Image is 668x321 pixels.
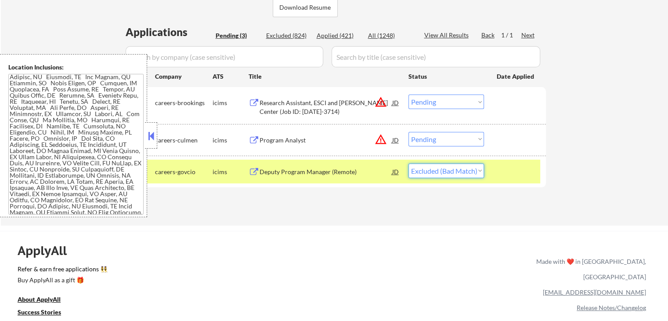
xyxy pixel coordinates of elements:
[391,132,400,148] div: JD
[18,308,61,316] u: Success Stories
[8,63,144,72] div: Location Inclusions:
[155,168,213,176] div: careers-govcio
[368,31,412,40] div: All (1248)
[543,288,646,296] a: [EMAIL_ADDRESS][DOMAIN_NAME]
[391,164,400,179] div: JD
[18,275,105,286] a: Buy ApplyAll as a gift 🎁
[260,136,392,145] div: Program Analyst
[375,133,387,146] button: warning_amber
[501,31,521,40] div: 1 / 1
[213,72,249,81] div: ATS
[213,98,249,107] div: icims
[481,31,495,40] div: Back
[126,46,323,67] input: Search by company (case sensitive)
[577,304,646,311] a: Release Notes/Changelog
[260,98,392,116] div: Research Assistant, ESCI and [PERSON_NAME] Center (Job ID: [DATE]-3714)
[213,136,249,145] div: icims
[497,72,535,81] div: Date Applied
[317,31,361,40] div: Applied (421)
[155,136,213,145] div: careers-culmen
[260,168,392,176] div: Deputy Program Manager (Remote)
[424,31,471,40] div: View All Results
[332,46,540,67] input: Search by title (case sensitive)
[126,27,213,37] div: Applications
[391,95,400,110] div: JD
[375,96,387,108] button: warning_amber
[408,68,484,84] div: Status
[18,295,61,303] u: About ApplyAll
[18,307,73,318] a: Success Stories
[249,72,400,81] div: Title
[216,31,260,40] div: Pending (3)
[155,72,213,81] div: Company
[521,31,535,40] div: Next
[533,254,646,285] div: Made with ❤️ in [GEOGRAPHIC_DATA], [GEOGRAPHIC_DATA]
[155,98,213,107] div: careers-brookings
[18,243,77,258] div: ApplyAll
[18,277,105,283] div: Buy ApplyAll as a gift 🎁
[18,266,353,275] a: Refer & earn free applications 👯‍♀️
[18,295,73,306] a: About ApplyAll
[266,31,310,40] div: Excluded (824)
[213,168,249,176] div: icims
